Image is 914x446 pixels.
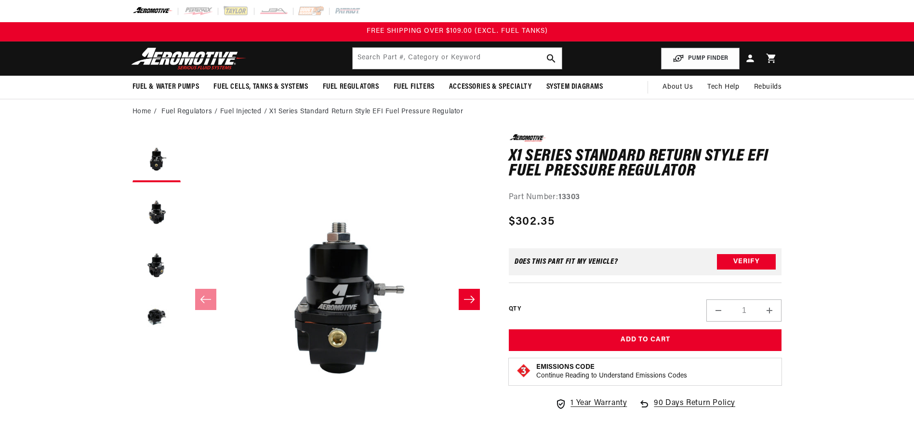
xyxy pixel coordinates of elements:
[509,305,521,313] label: QTY
[353,48,562,69] input: Search by Part Number, Category or Keyword
[509,213,555,230] span: $302.35
[132,293,181,341] button: Load image 4 in gallery view
[717,254,776,270] button: Verify
[323,82,379,92] span: Fuel Regulators
[132,240,181,288] button: Load image 3 in gallery view
[516,363,531,378] img: Emissions code
[638,397,735,419] a: 90 Days Return Policy
[509,149,782,179] h1: X1 Series Standard Return Style EFI Fuel Pressure Regulator
[394,82,435,92] span: Fuel Filters
[132,107,782,117] nav: breadcrumbs
[536,372,687,380] p: Continue Reading to Understand Emissions Codes
[654,397,735,419] span: 90 Days Return Policy
[125,76,207,98] summary: Fuel & Water Pumps
[132,107,151,117] a: Home
[541,48,562,69] button: search button
[555,397,627,410] a: 1 Year Warranty
[515,258,618,266] div: Does This part fit My vehicle?
[386,76,442,98] summary: Fuel Filters
[220,107,269,117] li: Fuel Injected
[536,363,687,380] button: Emissions CodeContinue Reading to Understand Emissions Codes
[269,107,463,117] li: X1 Series Standard Return Style EFI Fuel Pressure Regulator
[442,76,539,98] summary: Accessories & Specialty
[655,76,700,99] a: About Us
[747,76,789,99] summary: Rebuilds
[662,83,693,91] span: About Us
[754,82,782,93] span: Rebuilds
[509,329,782,351] button: Add to Cart
[570,397,627,410] span: 1 Year Warranty
[509,191,782,204] div: Part Number:
[367,27,548,35] span: FREE SHIPPING OVER $109.00 (EXCL. FUEL TANKS)
[132,134,181,182] button: Load image 1 in gallery view
[707,82,739,93] span: Tech Help
[129,47,249,70] img: Aeromotive
[195,289,216,310] button: Slide left
[132,82,199,92] span: Fuel & Water Pumps
[132,187,181,235] button: Load image 2 in gallery view
[213,82,308,92] span: Fuel Cells, Tanks & Systems
[546,82,603,92] span: System Diagrams
[700,76,746,99] summary: Tech Help
[539,76,610,98] summary: System Diagrams
[536,364,595,371] strong: Emissions Code
[316,76,386,98] summary: Fuel Regulators
[161,107,220,117] li: Fuel Regulators
[206,76,315,98] summary: Fuel Cells, Tanks & Systems
[449,82,532,92] span: Accessories & Specialty
[661,48,740,69] button: PUMP FINDER
[459,289,480,310] button: Slide right
[558,193,580,201] strong: 13303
